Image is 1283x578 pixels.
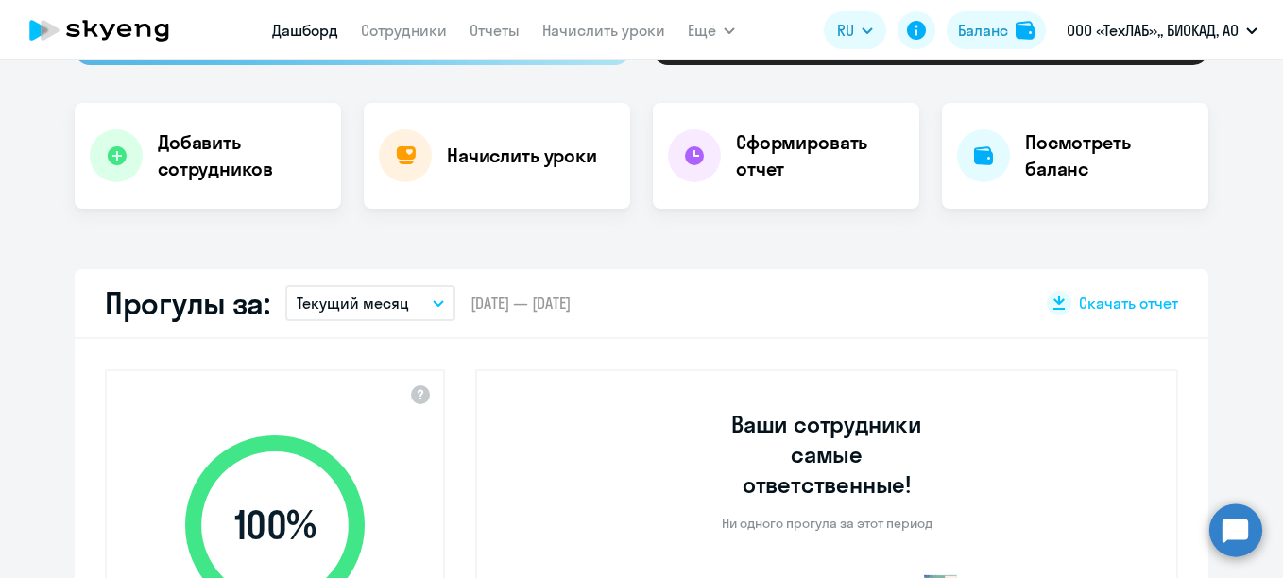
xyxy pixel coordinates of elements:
[470,21,520,40] a: Отчеты
[297,292,409,314] p: Текущий месяц
[158,129,326,182] h4: Добавить сотрудников
[722,515,932,532] p: Ни одного прогула за этот период
[285,285,455,321] button: Текущий месяц
[1067,19,1239,42] p: ООО «ТехЛАБ»,, БИОКАД, АО
[688,11,735,49] button: Ещё
[1079,293,1178,314] span: Скачать отчет
[824,11,886,49] button: RU
[447,143,597,169] h4: Начислить уроки
[837,19,854,42] span: RU
[947,11,1046,49] button: Балансbalance
[361,21,447,40] a: Сотрудники
[470,293,571,314] span: [DATE] — [DATE]
[736,129,904,182] h4: Сформировать отчет
[688,19,716,42] span: Ещё
[542,21,665,40] a: Начислить уроки
[958,19,1008,42] div: Баланс
[1057,8,1267,53] button: ООО «ТехЛАБ»,, БИОКАД, АО
[1016,21,1035,40] img: balance
[105,284,270,322] h2: Прогулы за:
[1025,129,1193,182] h4: Посмотреть баланс
[272,21,338,40] a: Дашборд
[166,502,384,548] span: 100 %
[706,409,949,500] h3: Ваши сотрудники самые ответственные!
